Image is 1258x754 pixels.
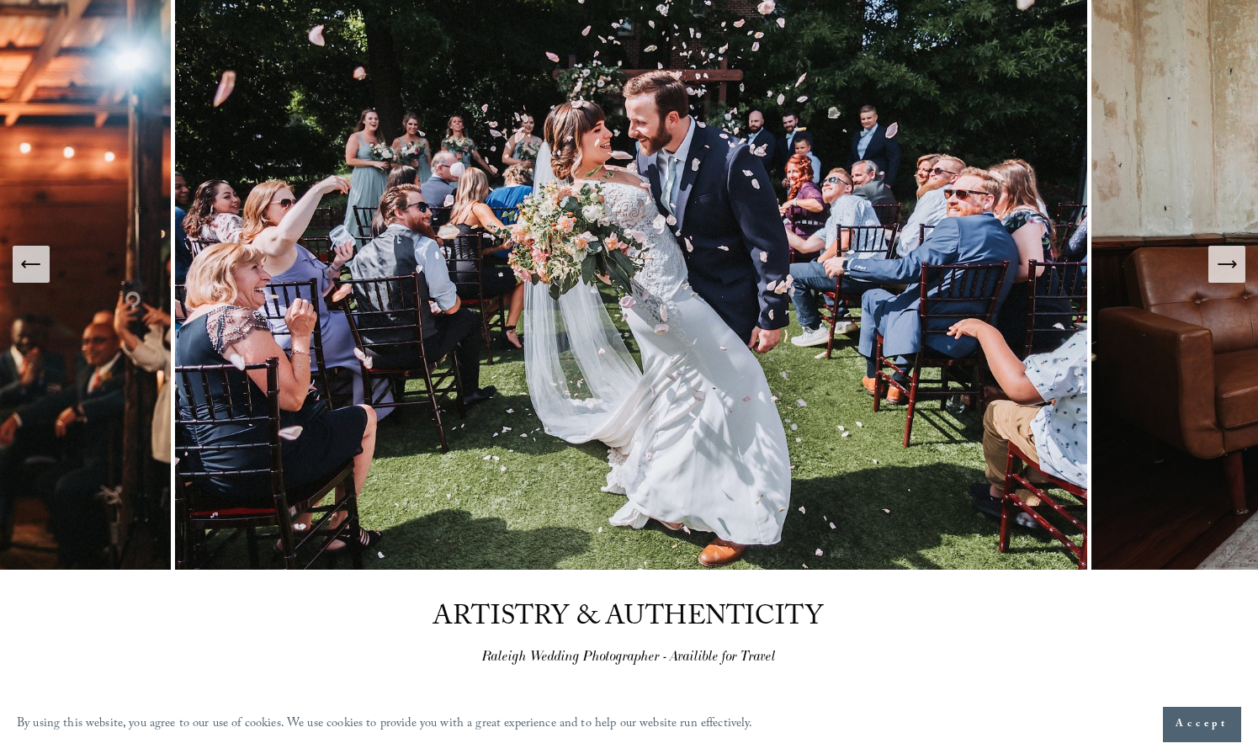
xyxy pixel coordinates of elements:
p: By using this website, you agree to our use of cookies. We use cookies to provide you with a grea... [17,713,753,737]
span: Accept [1176,716,1229,733]
button: Accept [1163,707,1241,742]
button: Previous Slide [13,246,50,283]
em: Raleigh Wedding Photographer - Availible for Travel [482,648,776,665]
span: ARTISTRY & AUTHENTICITY [433,597,823,642]
button: Next Slide [1208,246,1245,283]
